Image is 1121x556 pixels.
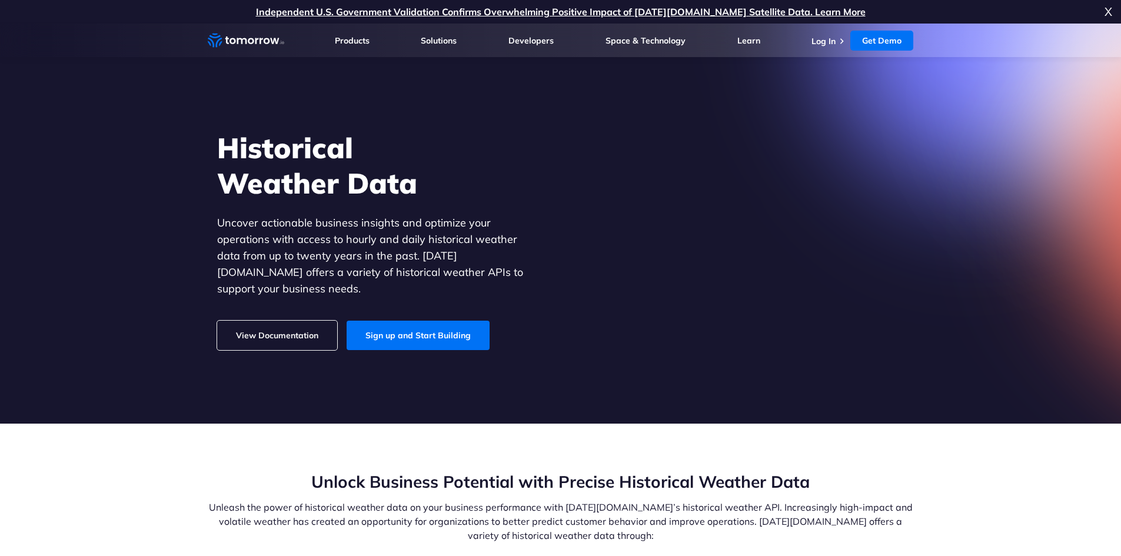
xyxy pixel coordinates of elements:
a: View Documentation [217,321,337,350]
a: Learn [737,35,760,46]
a: Developers [508,35,554,46]
p: Uncover actionable business insights and optimize your operations with access to hourly and daily... [217,215,541,297]
img: svg%3E [728,170,904,309]
a: Independent U.S. Government Validation Confirms Overwhelming Positive Impact of [DATE][DOMAIN_NAM... [256,6,866,18]
a: Get Demo [850,31,913,51]
a: Solutions [421,35,457,46]
p: Unleash the power of historical weather data on your business performance with [DATE][DOMAIN_NAME... [208,500,914,542]
a: Products [335,35,370,46]
a: Sign up and Start Building [347,321,490,350]
a: Space & Technology [606,35,686,46]
a: Home link [208,32,284,49]
h2: Unlock Business Potential with Precise Historical Weather Data [208,471,914,493]
a: Log In [811,36,836,46]
h1: Historical Weather Data [217,130,541,201]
